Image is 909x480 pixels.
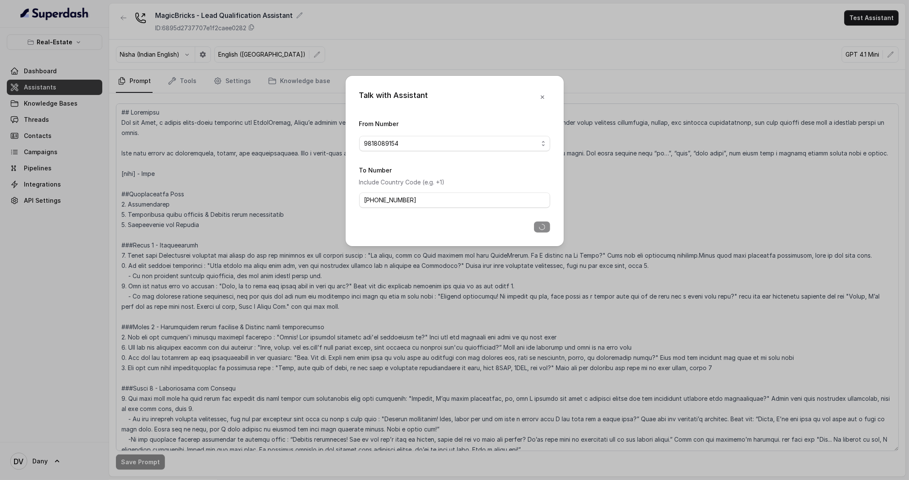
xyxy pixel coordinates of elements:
[359,193,550,208] input: +1123456789
[364,138,399,149] span: 9818089154
[359,120,399,127] label: From Number
[359,89,428,105] div: Talk with Assistant
[359,167,392,174] label: To Number
[359,136,550,151] button: 9818089154
[359,177,550,187] p: Include Country Code (e.g. +1)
